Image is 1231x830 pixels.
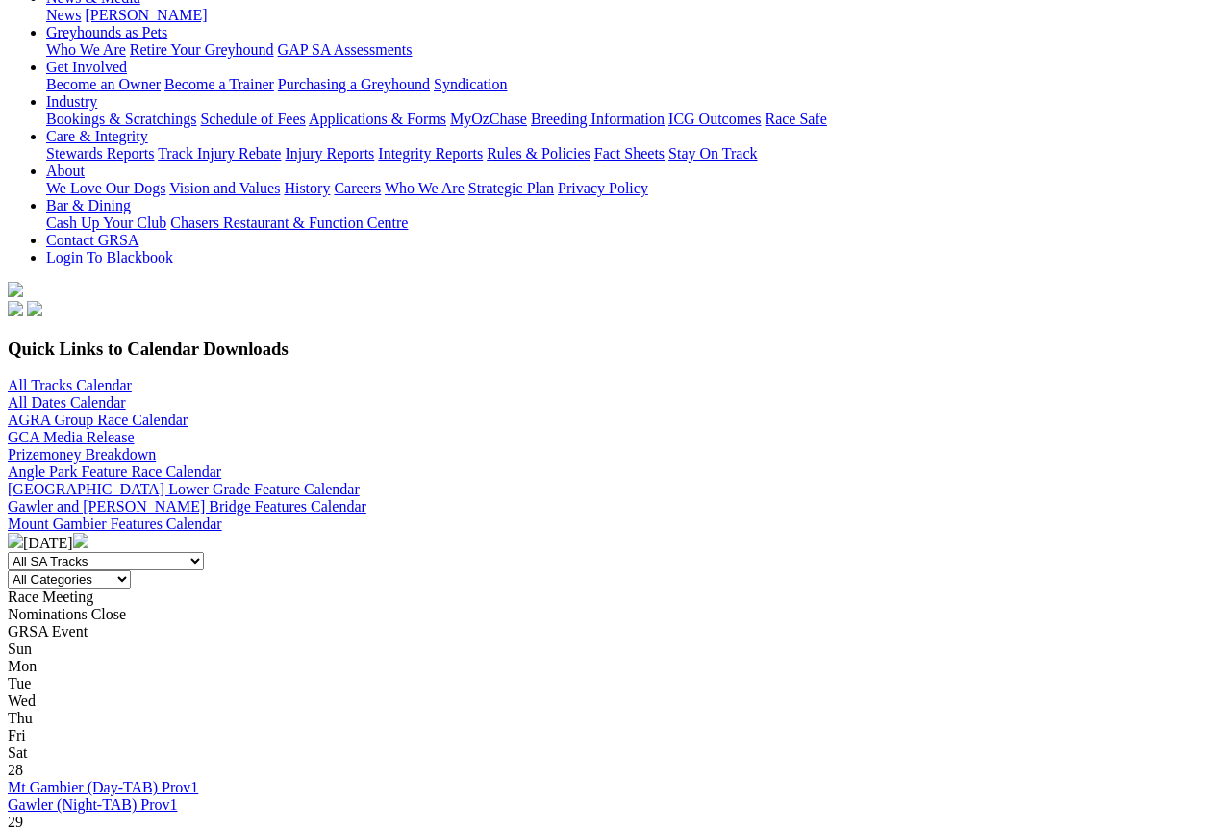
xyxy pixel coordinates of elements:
a: We Love Our Dogs [46,180,165,196]
span: 28 [8,762,23,778]
div: News & Media [46,7,1223,24]
a: About [46,163,85,179]
a: Schedule of Fees [200,111,305,127]
a: Careers [334,180,381,196]
img: chevron-right-pager-white.svg [73,533,88,548]
a: Who We Are [385,180,465,196]
a: GCA Media Release [8,429,135,445]
a: ICG Outcomes [668,111,761,127]
a: Angle Park Feature Race Calendar [8,464,221,480]
a: Stay On Track [668,145,757,162]
img: logo-grsa-white.png [8,282,23,297]
a: Greyhounds as Pets [46,24,167,40]
a: Bookings & Scratchings [46,111,196,127]
a: GAP SA Assessments [278,41,413,58]
div: Tue [8,675,1223,692]
div: Sat [8,744,1223,762]
div: Bar & Dining [46,214,1223,232]
a: AGRA Group Race Calendar [8,412,188,428]
a: Rules & Policies [487,145,590,162]
a: Mt Gambier (Day-TAB) Prov1 [8,779,198,795]
a: Gawler and [PERSON_NAME] Bridge Features Calendar [8,498,366,515]
a: [PERSON_NAME] [85,7,207,23]
a: News [46,7,81,23]
a: Breeding Information [531,111,665,127]
div: Thu [8,710,1223,727]
div: [DATE] [8,533,1223,552]
a: Vision and Values [169,180,280,196]
a: Login To Blackbook [46,249,173,265]
div: Get Involved [46,76,1223,93]
img: facebook.svg [8,301,23,316]
a: [GEOGRAPHIC_DATA] Lower Grade Feature Calendar [8,481,360,497]
a: Purchasing a Greyhound [278,76,430,92]
div: Wed [8,692,1223,710]
div: About [46,180,1223,197]
a: Syndication [434,76,507,92]
div: Fri [8,727,1223,744]
a: Become a Trainer [164,76,274,92]
div: Mon [8,658,1223,675]
a: Applications & Forms [309,111,446,127]
a: Get Involved [46,59,127,75]
a: Mount Gambier Features Calendar [8,516,222,532]
a: Industry [46,93,97,110]
h3: Quick Links to Calendar Downloads [8,339,1223,360]
a: Retire Your Greyhound [130,41,274,58]
a: Gawler (Night-TAB) Prov1 [8,796,177,813]
a: Fact Sheets [594,145,665,162]
a: Who We Are [46,41,126,58]
img: chevron-left-pager-white.svg [8,533,23,548]
div: Race Meeting [8,589,1223,606]
div: Greyhounds as Pets [46,41,1223,59]
div: Industry [46,111,1223,128]
a: Privacy Policy [558,180,648,196]
a: Prizemoney Breakdown [8,446,156,463]
a: Stewards Reports [46,145,154,162]
a: Care & Integrity [46,128,148,144]
a: Injury Reports [285,145,374,162]
a: Bar & Dining [46,197,131,214]
div: GRSA Event [8,623,1223,641]
span: 29 [8,814,23,830]
a: Chasers Restaurant & Function Centre [170,214,408,231]
a: All Tracks Calendar [8,377,132,393]
a: Become an Owner [46,76,161,92]
a: Strategic Plan [468,180,554,196]
a: Contact GRSA [46,232,138,248]
div: Nominations Close [8,606,1223,623]
a: Integrity Reports [378,145,483,162]
a: MyOzChase [450,111,527,127]
div: Care & Integrity [46,145,1223,163]
a: Track Injury Rebate [158,145,281,162]
div: Sun [8,641,1223,658]
a: Race Safe [765,111,826,127]
a: All Dates Calendar [8,394,126,411]
img: twitter.svg [27,301,42,316]
a: History [284,180,330,196]
a: Cash Up Your Club [46,214,166,231]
